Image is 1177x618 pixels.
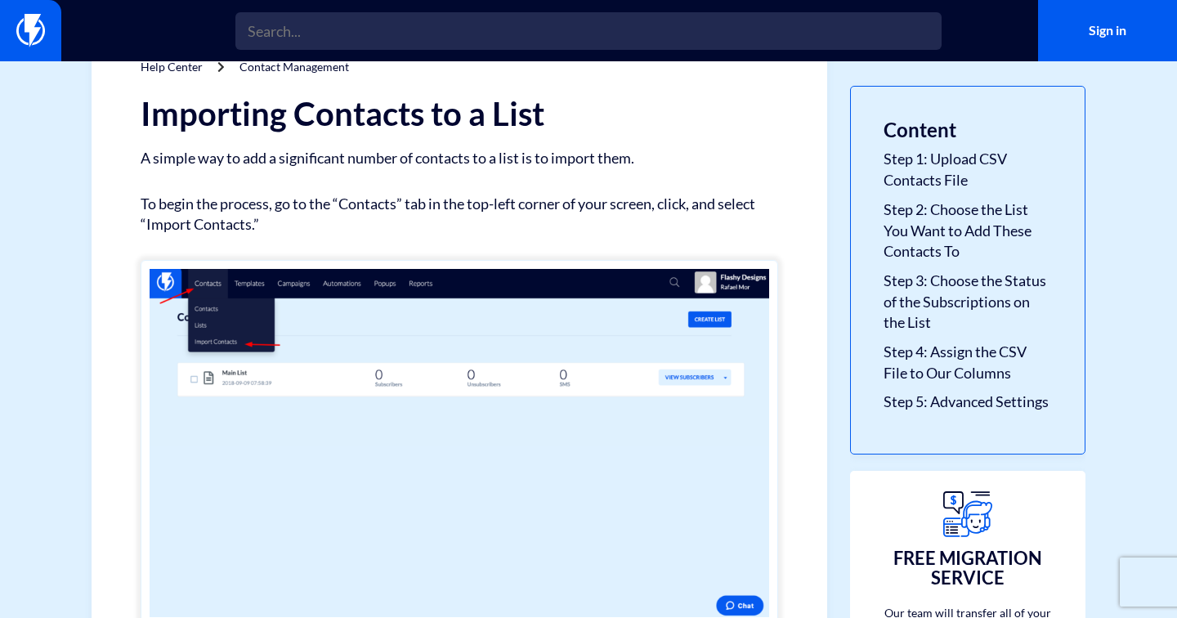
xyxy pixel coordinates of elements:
[884,199,1052,262] a: Step 2: Choose the List You Want to Add These Contacts To
[884,342,1052,383] a: Step 4: Assign the CSV File to Our Columns
[884,271,1052,334] a: Step 3: Choose the Status of the Subscriptions on the List
[239,60,349,74] a: Contact Management
[884,149,1052,190] a: Step 1: Upload CSV Contacts File
[141,60,203,74] a: Help Center
[141,194,778,235] p: To begin the process, go to the “Contacts” tab in the top-left corner of your screen, click, and ...
[141,148,778,169] p: A simple way to add a significant number of contacts to a list is to import them.
[870,549,1065,588] h3: FREE MIGRATION SERVICE
[235,12,942,50] input: Search...
[884,119,1052,141] h3: Content
[884,392,1052,413] a: Step 5: Advanced Settings
[141,96,778,132] h1: Importing Contacts to a List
